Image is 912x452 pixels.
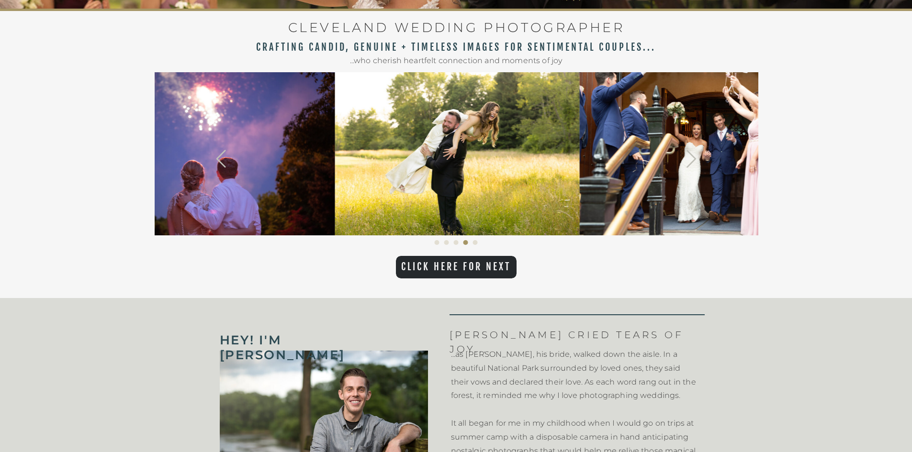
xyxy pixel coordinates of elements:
img: a bride and groom embrace one another during their couples portraits on their wedding day in Brac... [335,72,580,235]
a: CLICK HERE FOR NEXT [396,261,517,274]
img: Excited and happy bride and groom exit a church in Cleveland Ohio, holding hands as they celebrat... [579,72,824,235]
li: Page dot 3 [454,240,459,245]
h2: ...who cherish heartfelt connection and moments of joy [223,54,689,65]
h1: CLEVELAND WEDDING PHOTOGRAPHER [250,16,663,32]
h2: [PERSON_NAME] cried tears of joy... [450,328,701,356]
li: Page dot 2 [444,240,449,245]
li: Page dot 1 [435,240,439,245]
li: Page dot 5 [473,240,478,245]
img: bride and groom hugs and embraces while taking in a surprise firework display during their intima... [90,72,335,235]
h2: CRAFTING CANDID, GENUINE + TIMELESS IMAGES FOR SENTIMENTAL COUPLES... [223,42,689,53]
h2: HEY! I'M [PERSON_NAME] [220,333,355,348]
li: Page dot 4 [463,240,468,245]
